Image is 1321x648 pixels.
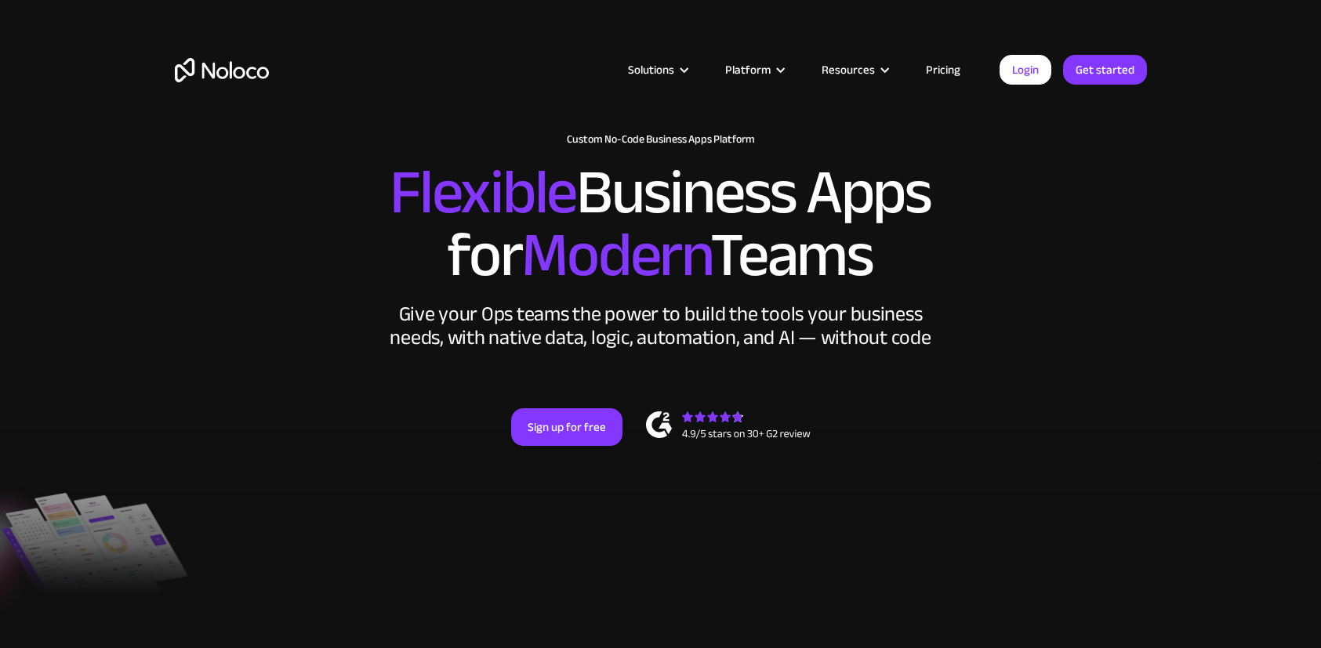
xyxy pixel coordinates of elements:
[906,60,980,80] a: Pricing
[1063,55,1147,85] a: Get started
[706,60,802,80] div: Platform
[608,60,706,80] div: Solutions
[175,161,1147,287] h2: Business Apps for Teams
[511,408,622,446] a: Sign up for free
[628,60,674,80] div: Solutions
[1000,55,1051,85] a: Login
[521,197,710,313] span: Modern
[390,134,576,251] span: Flexible
[725,60,771,80] div: Platform
[175,58,269,82] a: home
[822,60,875,80] div: Resources
[387,302,935,349] div: Give your Ops teams the power to build the tools your business needs, with native data, logic, au...
[802,60,906,80] div: Resources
